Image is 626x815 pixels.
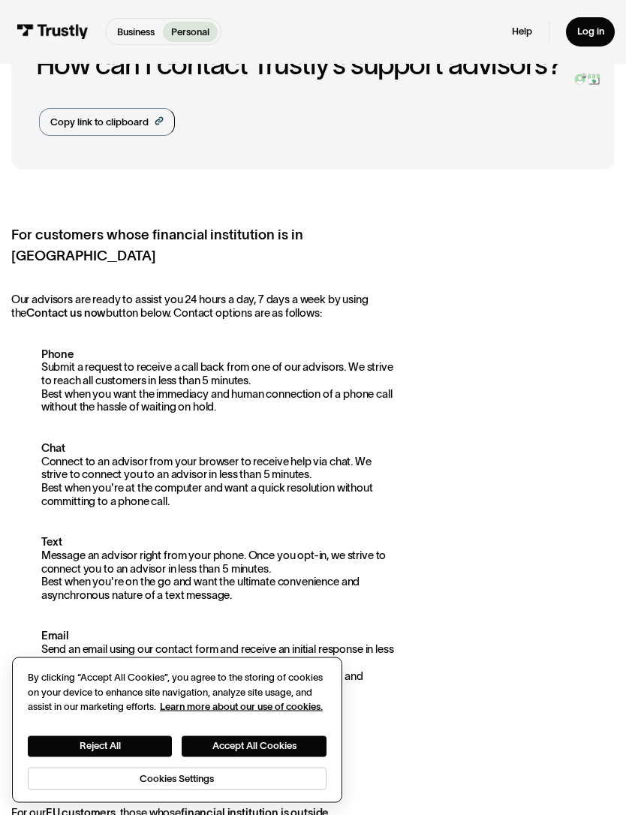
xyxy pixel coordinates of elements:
[577,26,604,38] div: Log in
[512,26,532,38] a: Help
[28,768,327,790] button: Cookies Settings
[17,24,89,39] img: Trustly Logo
[28,670,327,789] div: Privacy
[117,25,155,39] p: Business
[11,443,396,509] p: Connect to an advisor from your browser to receive help via chat. We strive to connect you to an ...
[163,22,218,42] a: Personal
[566,17,615,47] a: Log in
[11,227,303,264] strong: For customers whose financial institution is in [GEOGRAPHIC_DATA]
[11,630,396,696] p: Send an email using our contact form and receive an initial response in less than 4 hours. Best w...
[11,657,343,804] div: Cookie banner
[160,701,323,712] a: More information about your privacy, opens in a new tab
[36,50,574,81] h1: How can I contact Trustly’s support advisors?
[171,25,209,39] p: Personal
[41,349,74,361] strong: Phone
[11,294,396,320] p: Our advisors are ready to assist you 24 hours a day, 7 days a week by using the button below. Con...
[11,349,396,415] p: Submit a request to receive a call back from one of our advisors. We strive to reach all customer...
[50,116,149,130] div: Copy link to clipboard
[28,736,173,757] button: Reject All
[41,630,69,642] strong: Email
[39,109,175,137] a: Copy link to clipboard
[28,670,327,714] div: By clicking “Accept All Cookies”, you agree to the storing of cookies on your device to enhance s...
[26,308,106,320] strong: Contact us now
[41,537,62,549] strong: Text
[41,443,65,455] strong: Chat
[11,537,396,603] p: Message an advisor right from your phone. Once you opt-in, we strive to connect you to an advisor...
[109,22,163,42] a: Business
[182,736,327,757] button: Accept All Cookies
